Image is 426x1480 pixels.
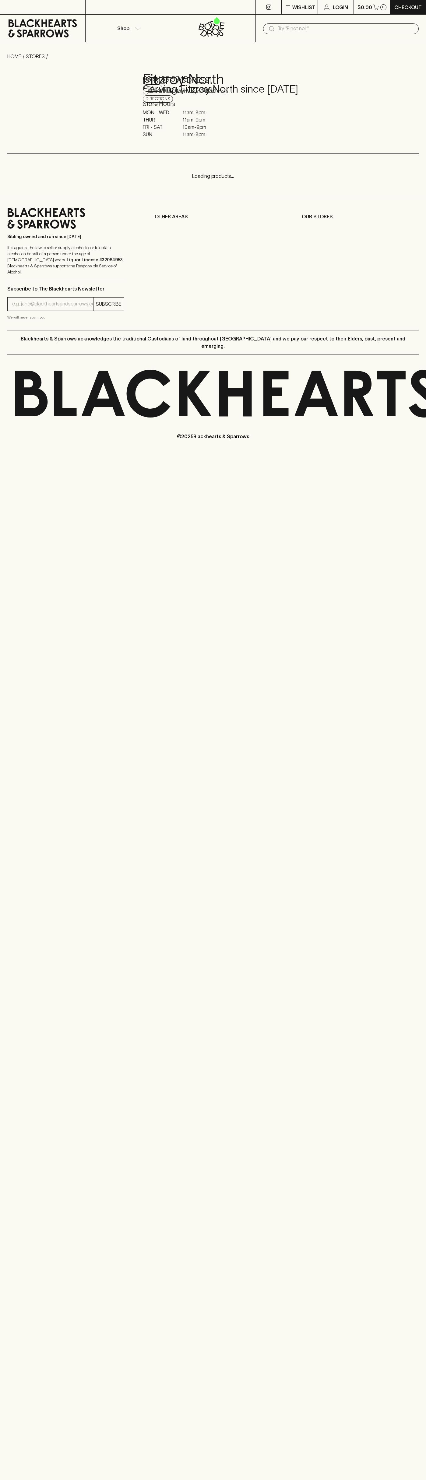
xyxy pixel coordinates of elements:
[7,285,124,292] p: Subscribe to The Blackhearts Newsletter
[292,4,315,11] p: Wishlist
[155,213,272,220] p: OTHER AREAS
[26,54,45,59] a: STORES
[12,335,414,350] p: Blackhearts & Sparrows acknowledges the traditional Custodians of land throughout [GEOGRAPHIC_DAT...
[7,314,124,320] p: We will never spam you
[278,24,414,33] input: Try "Pinot noir"
[7,234,124,240] p: Sibling owned and run since [DATE]
[93,298,124,311] button: SUBSCRIBE
[302,213,419,220] p: OUR STORES
[86,15,171,42] button: Shop
[6,172,420,180] p: Loading products...
[394,4,422,11] p: Checkout
[7,245,124,275] p: It is against the law to sell or supply alcohol to, or to obtain alcohol on behalf of a person un...
[86,4,91,11] p: ⠀
[382,5,385,9] p: 0
[12,299,93,309] input: e.g. jane@blackheartsandsparrows.com.au
[7,54,21,59] a: HOME
[117,25,129,32] p: Shop
[67,257,123,262] strong: Liquor License #32064953
[357,4,372,11] p: $0.00
[333,4,348,11] p: Login
[96,300,121,308] p: SUBSCRIBE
